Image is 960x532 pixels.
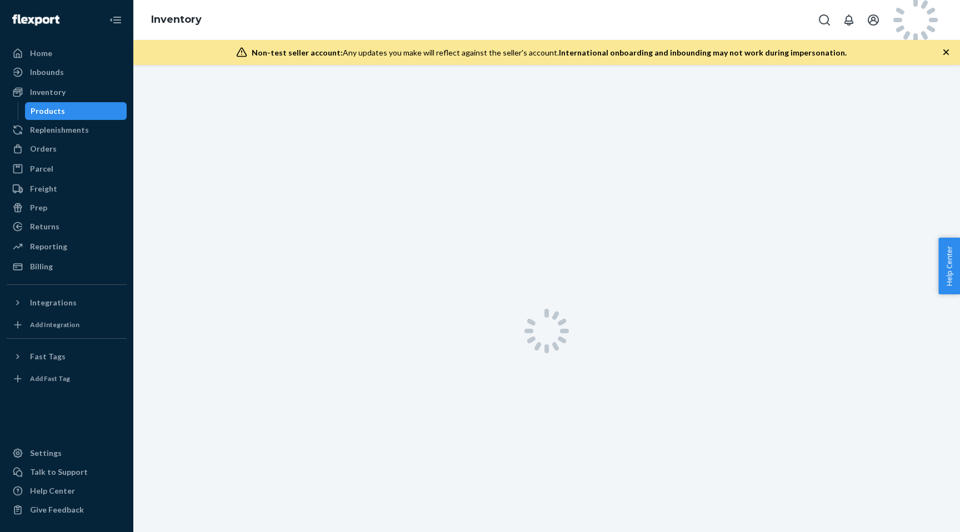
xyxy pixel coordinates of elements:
[30,466,88,478] div: Talk to Support
[252,47,847,58] div: Any updates you make will reflect against the seller's account.
[7,482,127,500] a: Help Center
[7,180,127,198] a: Freight
[7,501,127,519] button: Give Feedback
[30,297,77,308] div: Integrations
[559,48,847,57] span: International onboarding and inbounding may not work during impersonation.
[30,183,57,194] div: Freight
[7,160,127,178] a: Parcel
[813,9,836,31] button: Open Search Box
[30,124,89,135] div: Replenishments
[30,67,64,78] div: Inbounds
[7,218,127,235] a: Returns
[142,4,211,36] ol: breadcrumbs
[30,485,75,496] div: Help Center
[30,351,66,362] div: Fast Tags
[7,258,127,275] a: Billing
[862,9,884,31] button: Open account menu
[7,370,127,388] a: Add Fast Tag
[30,221,59,232] div: Returns
[30,448,62,459] div: Settings
[151,13,202,26] a: Inventory
[7,316,127,334] a: Add Integration
[7,463,127,481] button: Talk to Support
[7,199,127,217] a: Prep
[938,238,960,294] button: Help Center
[104,9,127,31] button: Close Navigation
[25,102,127,120] a: Products
[252,48,343,57] span: Non-test seller account:
[30,202,47,213] div: Prep
[30,163,53,174] div: Parcel
[7,238,127,255] a: Reporting
[30,320,79,329] div: Add Integration
[7,44,127,62] a: Home
[7,444,127,462] a: Settings
[31,106,65,117] div: Products
[7,140,127,158] a: Orders
[7,63,127,81] a: Inbounds
[30,143,57,154] div: Orders
[12,14,59,26] img: Flexport logo
[838,9,860,31] button: Open notifications
[30,48,52,59] div: Home
[7,348,127,365] button: Fast Tags
[7,83,127,101] a: Inventory
[30,261,53,272] div: Billing
[30,87,66,98] div: Inventory
[30,241,67,252] div: Reporting
[30,504,84,515] div: Give Feedback
[7,294,127,312] button: Integrations
[30,374,70,383] div: Add Fast Tag
[7,121,127,139] a: Replenishments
